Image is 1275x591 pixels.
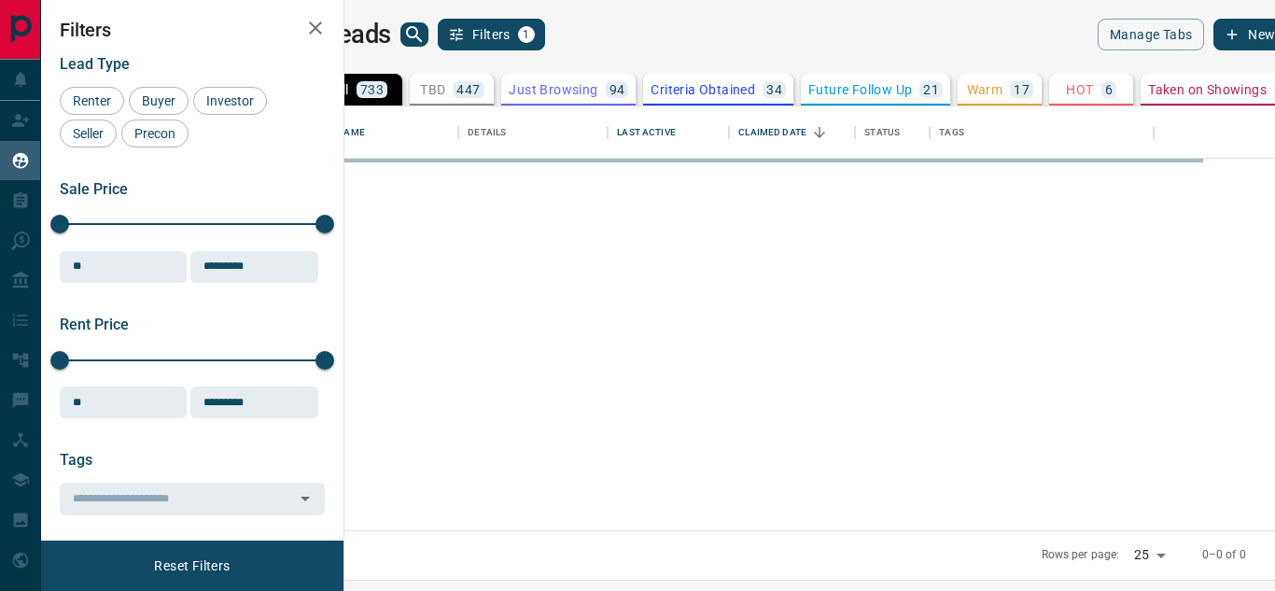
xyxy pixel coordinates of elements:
[864,106,900,159] div: Status
[420,83,445,96] p: TBD
[1066,83,1093,96] p: HOT
[806,120,833,146] button: Sort
[967,83,1003,96] p: Warm
[766,83,782,96] p: 34
[66,126,110,141] span: Seller
[923,83,939,96] p: 21
[855,106,930,159] div: Status
[142,550,242,582] button: Reset Filters
[60,120,117,148] div: Seller
[520,28,533,41] span: 1
[438,19,545,50] button: Filters1
[292,485,318,512] button: Open
[456,83,480,96] p: 447
[1098,19,1204,50] button: Manage Tabs
[729,106,855,159] div: Claimed Date
[1148,83,1267,96] p: Taken on Showings
[617,106,675,159] div: Last Active
[468,106,506,159] div: Details
[121,120,189,148] div: Precon
[135,93,182,108] span: Buyer
[328,106,458,159] div: Name
[808,83,912,96] p: Future Follow Up
[60,55,130,73] span: Lead Type
[651,83,755,96] p: Criteria Obtained
[60,19,325,41] h2: Filters
[60,316,129,333] span: Rent Price
[337,106,365,159] div: Name
[1127,542,1171,569] div: 25
[66,93,118,108] span: Renter
[360,83,384,96] p: 733
[60,180,128,198] span: Sale Price
[128,126,182,141] span: Precon
[458,106,608,159] div: Details
[1202,547,1246,563] p: 0–0 of 0
[939,106,964,159] div: Tags
[60,87,124,115] div: Renter
[930,106,1153,159] div: Tags
[129,87,189,115] div: Buyer
[400,22,428,47] button: search button
[193,87,267,115] div: Investor
[1105,83,1113,96] p: 6
[608,106,729,159] div: Last Active
[509,83,597,96] p: Just Browsing
[1014,83,1030,96] p: 17
[1042,547,1120,563] p: Rows per page:
[609,83,625,96] p: 94
[60,451,92,469] span: Tags
[738,106,806,159] div: Claimed Date
[200,93,260,108] span: Investor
